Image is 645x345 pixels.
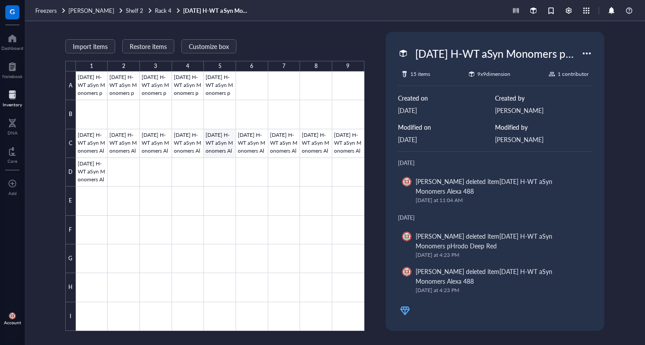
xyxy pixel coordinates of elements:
a: Notebook [2,60,22,79]
div: [PERSON_NAME] deleted item [416,266,582,286]
div: D [65,158,76,187]
div: [DATE] H-WT aSyn Monomers pHrodo Deep Red and H-WT aSyn monomers Alexa 488 [411,44,582,63]
div: 6 [250,61,253,71]
button: Customize box [181,39,236,53]
div: F [65,216,76,244]
a: [DATE] H-WT aSyn Monomers pHrodo Deep Red and H-WT aSyn monomers Alexa 488 [183,7,249,15]
div: Core [7,158,17,164]
button: Restore items [122,39,174,53]
div: [PERSON_NAME] [495,135,592,144]
a: DNA [7,116,18,135]
div: [DATE] at 11:04 AM [416,196,582,205]
span: Import items [73,43,108,50]
div: A [65,71,76,100]
span: Freezers [35,6,57,15]
span: Shelf 2 [126,6,143,15]
img: 5d3a41d7-b5b4-42d2-8097-bb9912150ea2.jpeg [9,312,16,319]
img: 5d3a41d7-b5b4-42d2-8097-bb9912150ea2.jpeg [402,177,412,187]
div: [DATE] [398,105,495,115]
div: 15 items [410,70,430,79]
a: Core [7,144,17,164]
div: Notebook [2,74,22,79]
div: [DATE] at 4:23 PM [416,286,582,295]
div: [DATE] [398,135,495,144]
div: 9 x 9 dimension [477,70,510,79]
a: Shelf 2Rack 4 [126,7,181,15]
div: [DATE] [398,214,592,222]
div: I [65,302,76,331]
div: G [65,244,76,273]
span: Restore items [130,43,167,50]
div: 1 contributor [558,70,589,79]
div: Created by [495,93,592,103]
img: 5d3a41d7-b5b4-42d2-8097-bb9912150ea2.jpeg [402,267,412,277]
div: [PERSON_NAME] [495,105,592,115]
div: Add [8,191,17,196]
div: 9 [346,61,349,71]
img: 5d3a41d7-b5b4-42d2-8097-bb9912150ea2.jpeg [402,232,412,241]
div: 7 [282,61,285,71]
span: G [10,6,15,17]
div: E [65,187,76,215]
div: C [65,129,76,158]
div: [DATE] [398,159,592,168]
div: 5 [218,61,221,71]
div: [PERSON_NAME] deleted item [416,231,582,251]
button: Import items [65,39,115,53]
div: [DATE] at 4:23 PM [416,251,582,259]
span: Customize box [189,43,229,50]
a: Inventory [3,88,22,107]
div: 3 [154,61,157,71]
div: Account [4,320,21,325]
div: Inventory [3,102,22,107]
div: 4 [186,61,189,71]
div: H [65,273,76,302]
div: Modified by [495,122,592,132]
div: Modified on [398,122,495,132]
span: Rack 4 [155,6,172,15]
span: [PERSON_NAME] [68,6,114,15]
div: 2 [122,61,125,71]
a: Freezers [35,7,67,15]
a: Dashboard [1,31,23,51]
div: Created on [398,93,495,103]
a: [PERSON_NAME] [68,7,124,15]
div: 1 [90,61,93,71]
div: 8 [315,61,318,71]
div: [PERSON_NAME] deleted item [416,176,582,196]
div: DNA [7,130,18,135]
div: B [65,100,76,129]
div: Dashboard [1,45,23,51]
